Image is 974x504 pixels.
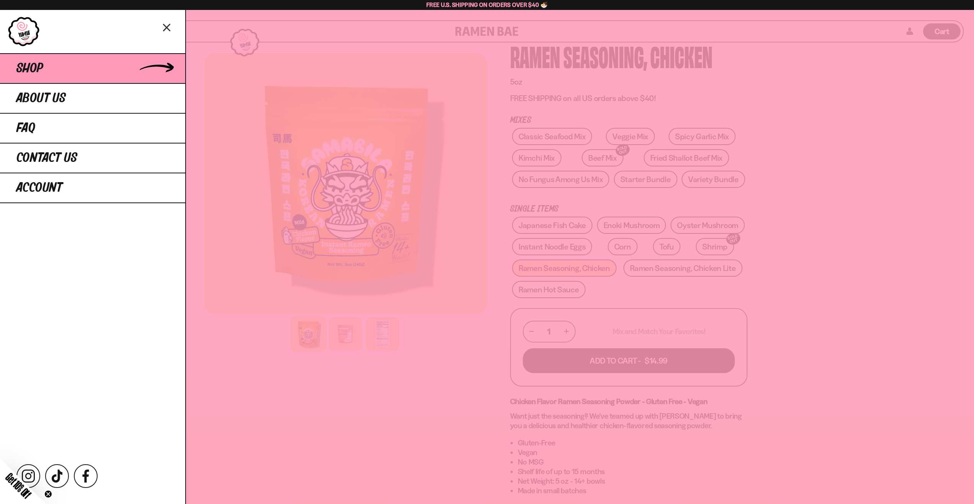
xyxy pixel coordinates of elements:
[44,490,52,498] button: Close teaser
[16,62,43,75] span: Shop
[16,181,62,195] span: Account
[16,151,77,165] span: Contact Us
[16,91,66,105] span: About Us
[160,20,174,34] button: Close menu
[16,121,35,135] span: FAQ
[3,471,33,501] span: Get 10% Off
[426,1,548,8] span: Free U.S. Shipping on Orders over $40 🍜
